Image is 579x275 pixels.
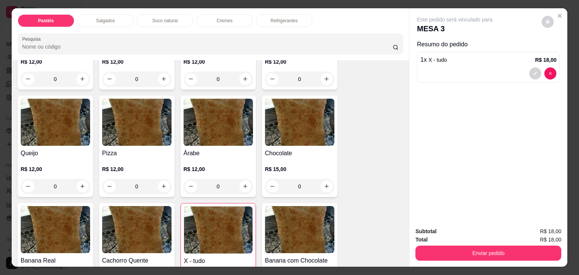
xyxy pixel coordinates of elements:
p: R$ 12,00 [184,165,253,173]
h4: Àrabe [184,149,253,158]
button: decrease-product-quantity [544,67,556,79]
img: product-image [21,206,90,253]
button: decrease-product-quantity [542,16,554,28]
h4: Chocolate [265,149,334,158]
p: R$ 12,00 [21,58,90,66]
img: product-image [184,99,253,146]
p: R$ 12,00 [102,58,172,66]
span: R$ 18,00 [540,235,561,244]
p: Salgados [96,18,115,24]
h4: Cachorro Quente [102,256,172,265]
img: product-image [184,206,253,254]
p: Pastéis [38,18,54,24]
input: Pesquisa [22,43,393,50]
h4: Banana Real [21,256,90,265]
h4: X - tudo [184,257,253,266]
h4: Pizza [102,149,172,158]
p: R$ 12,00 [21,165,90,173]
img: product-image [102,99,172,146]
p: 1 x [420,55,447,64]
button: Enviar pedido [415,246,561,261]
button: Close [554,10,566,22]
button: increase-product-quantity [321,180,333,192]
strong: Total [415,237,427,243]
img: product-image [102,206,172,253]
img: product-image [21,99,90,146]
p: R$ 12,00 [102,165,172,173]
p: Suco natural [152,18,178,24]
button: decrease-product-quantity [529,67,541,79]
h4: Queijo [21,149,90,158]
p: R$ 15,00 [265,165,334,173]
p: R$ 12,00 [265,58,334,66]
p: Resumo do pedido [417,40,560,49]
img: product-image [265,206,334,253]
p: Este pedido será vinculado para [417,16,492,23]
label: Pesquisa [22,36,43,42]
span: R$ 18,00 [540,227,561,235]
h4: Banana com Chocolate [265,256,334,265]
img: product-image [265,99,334,146]
p: R$ 12,00 [184,58,253,66]
p: Cremes [217,18,233,24]
span: X - tudo [429,57,447,63]
p: MESA 3 [417,23,492,34]
button: decrease-product-quantity [267,180,279,192]
p: R$ 18,00 [535,56,556,64]
strong: Subtotal [415,228,437,234]
p: Refrigerantes [271,18,298,24]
